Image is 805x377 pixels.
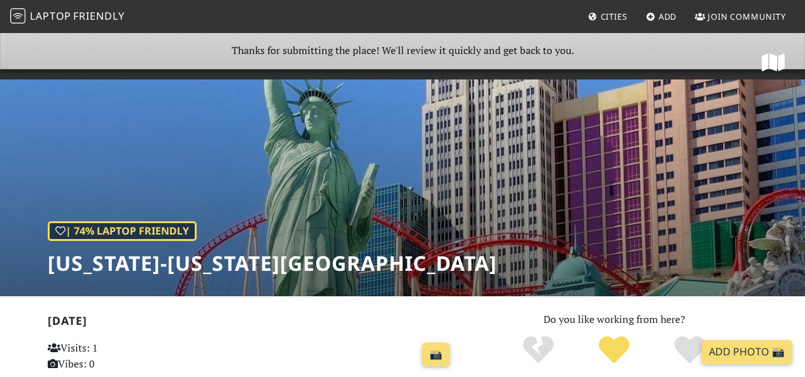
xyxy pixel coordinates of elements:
[583,5,633,28] a: Cities
[601,11,627,22] span: Cities
[659,11,677,22] span: Add
[30,9,71,23] span: Laptop
[48,221,197,242] div: | 74% Laptop Friendly
[652,334,727,366] div: Definitely!
[690,5,791,28] a: Join Community
[708,11,786,22] span: Join Community
[701,340,792,364] a: Add Photo 📸
[577,334,652,366] div: Yes
[48,251,497,275] h1: [US_STATE]-[US_STATE][GEOGRAPHIC_DATA]
[73,9,124,23] span: Friendly
[501,334,577,366] div: No
[48,314,456,332] h2: [DATE]
[10,8,25,24] img: LaptopFriendly
[471,312,758,328] p: Do you like working from here?
[10,6,125,28] a: LaptopFriendly LaptopFriendly
[422,343,450,367] a: 📸
[48,340,174,373] p: Visits: 1 Vibes: 0
[641,5,682,28] a: Add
